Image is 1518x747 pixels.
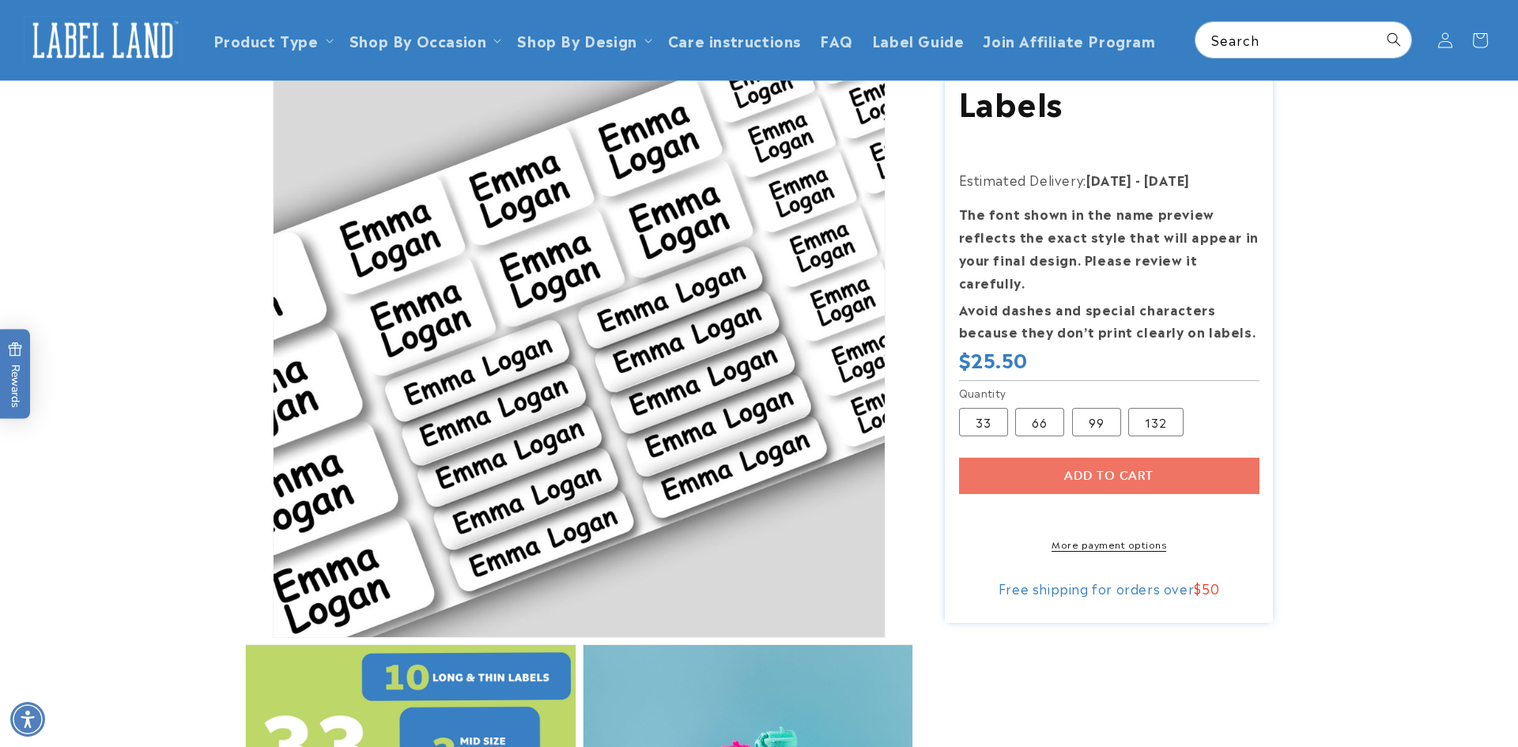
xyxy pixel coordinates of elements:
span: 50 [1202,579,1219,598]
label: 66 [1015,408,1064,436]
span: Care instructions [668,31,801,49]
summary: Product Type [204,21,340,58]
summary: Shop By Occasion [340,21,508,58]
span: Shop By Occasion [349,31,487,49]
a: Care instructions [659,21,810,58]
span: Rewards [8,341,23,407]
label: 99 [1072,408,1121,436]
strong: [DATE] [1144,170,1190,189]
a: Label Guide [863,21,974,58]
a: Label Land [18,9,188,70]
h1: Assorted Name Labels [959,40,1259,122]
div: Free shipping for orders over [959,580,1259,596]
img: Label Land [24,16,182,65]
span: Label Guide [872,31,965,49]
iframe: Sign Up via Text for Offers [13,621,200,668]
a: Shop By Design [517,29,636,51]
label: 132 [1128,408,1184,436]
button: Search [1376,22,1411,57]
legend: Quantity [959,385,1008,401]
a: Join Affiliate Program [973,21,1165,58]
a: FAQ [810,21,863,58]
div: Accessibility Menu [10,702,45,737]
strong: - [1135,170,1141,189]
a: More payment options [959,537,1259,551]
strong: Avoid dashes and special characters because they don’t print clearly on labels. [959,300,1256,341]
span: Join Affiliate Program [983,31,1155,49]
span: $25.50 [959,347,1029,372]
p: Estimated Delivery: [959,168,1259,191]
label: 33 [959,408,1008,436]
strong: [DATE] [1086,170,1132,189]
strong: The font shown in the name preview reflects the exact style that will appear in your final design... [959,204,1259,291]
summary: Shop By Design [508,21,658,58]
a: Product Type [213,29,319,51]
span: $ [1194,579,1202,598]
span: FAQ [820,31,853,49]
